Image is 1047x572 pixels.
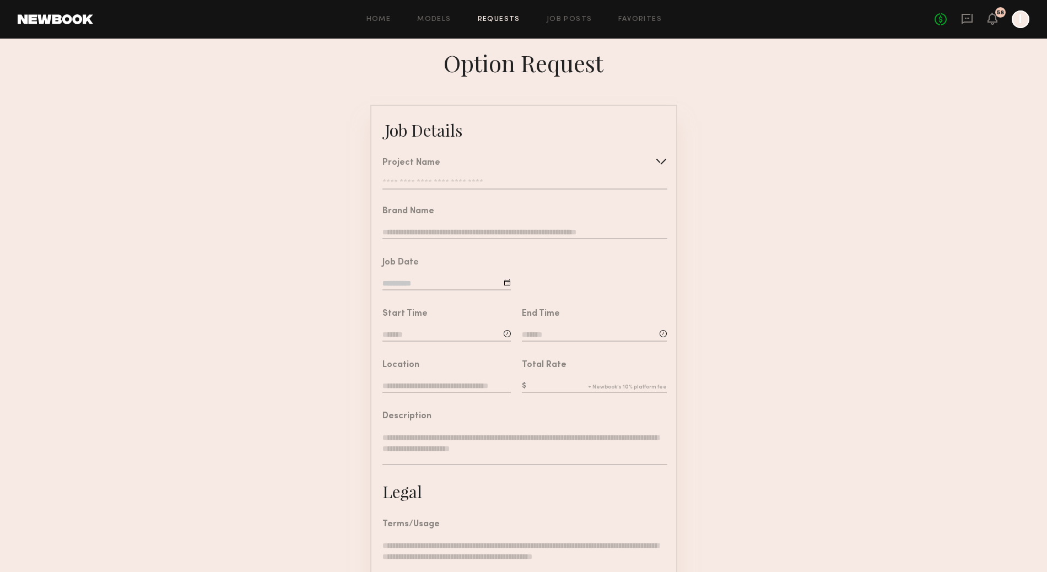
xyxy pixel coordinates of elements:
[522,361,566,370] div: Total Rate
[417,16,451,23] a: Models
[997,10,1004,16] div: 58
[444,47,603,78] div: Option Request
[618,16,662,23] a: Favorites
[382,207,434,216] div: Brand Name
[382,258,419,267] div: Job Date
[382,412,431,421] div: Description
[382,310,428,319] div: Start Time
[382,520,440,529] div: Terms/Usage
[522,310,560,319] div: End Time
[382,481,422,503] div: Legal
[1012,10,1029,28] a: I
[385,119,462,141] div: Job Details
[478,16,520,23] a: Requests
[366,16,391,23] a: Home
[547,16,592,23] a: Job Posts
[382,361,419,370] div: Location
[382,159,440,168] div: Project Name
